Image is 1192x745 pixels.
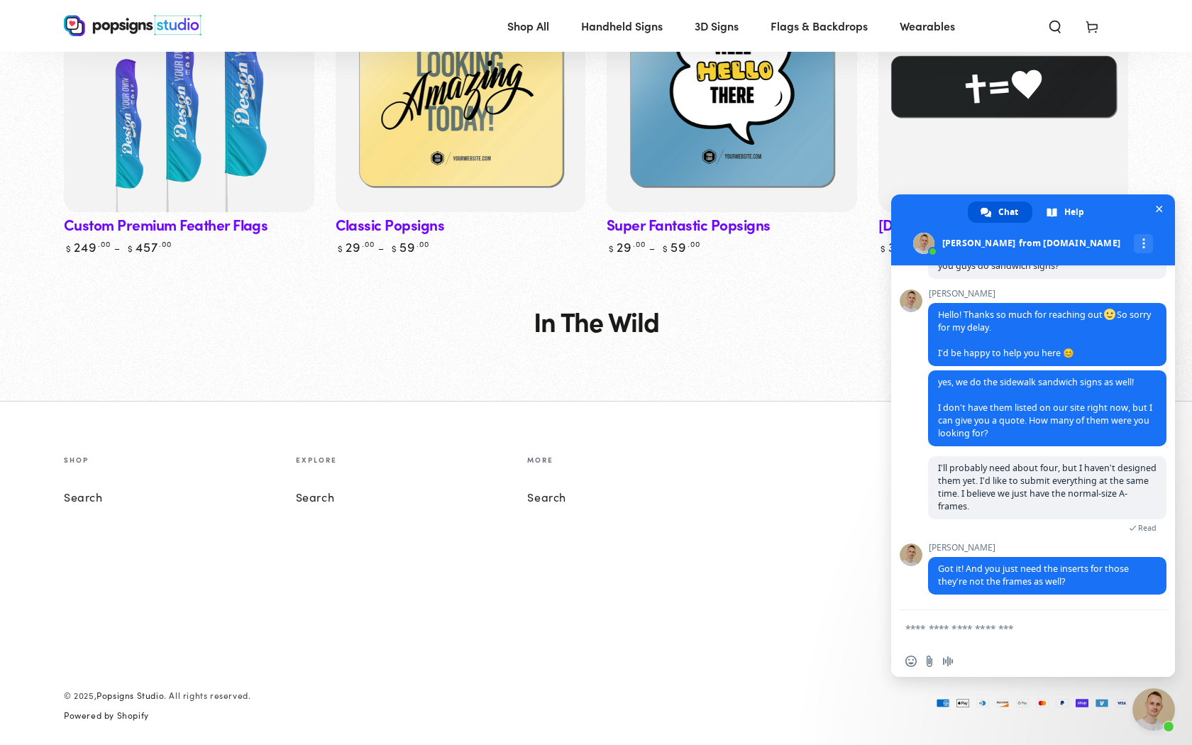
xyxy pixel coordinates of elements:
span: Chat [998,202,1018,223]
a: Chat [968,202,1032,223]
p: Explore [296,456,337,468]
a: 3D Signs [684,7,749,45]
span: Got it! And you just need the inserts for those they’re not the frames as well? [938,563,1129,587]
span: Flags & Backdrops [771,16,868,36]
span: Read [1138,523,1157,533]
a: Flags & Backdrops [760,7,878,45]
span: Close chat [1152,202,1166,216]
a: Search [527,489,566,504]
summary: Explore [296,451,514,468]
a: Shop All [497,7,560,45]
a: Search [64,489,103,504]
span: Wearables [900,16,955,36]
span: [PERSON_NAME] [928,543,1166,553]
a: Close chat [1132,688,1175,731]
span: I’ll probably need about four, but I haven’t designed them yet. I’d like to submit everything at ... [938,462,1157,512]
span: Shop All [507,16,549,36]
span: Help [1064,202,1084,223]
textarea: Compose your message... [905,610,1132,646]
summary: More [527,451,745,468]
a: Help [1034,202,1098,223]
img: Popsigns Studio [64,15,202,36]
span: 3D Signs [695,16,739,36]
span: Audio message [942,656,954,667]
h2: In The Wild [64,307,1128,336]
a: Search [296,489,335,504]
span: yes, we do the sidewalk sandwich signs as well! I don’t have them listed on our site right now, b... [938,376,1152,439]
p: More [527,456,553,468]
span: Hello! Thanks so much for reaching out So sorry for my delay. I'd be happy to help you here 😊 [938,309,1151,359]
a: Powered by Shopify [64,710,149,722]
p: Shop [64,456,89,468]
span: Handheld Signs [581,16,663,36]
a: Popsigns Studio [96,689,164,701]
a: Wearables [889,7,966,45]
span: Insert an emoji [905,656,917,667]
small: © 2025, . All rights reserved. [64,685,596,706]
summary: Shop [64,451,282,468]
a: Handheld Signs [570,7,673,45]
summary: Search our site [1037,10,1074,41]
span: Send a file [924,656,935,667]
span: [PERSON_NAME] [928,289,1166,299]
